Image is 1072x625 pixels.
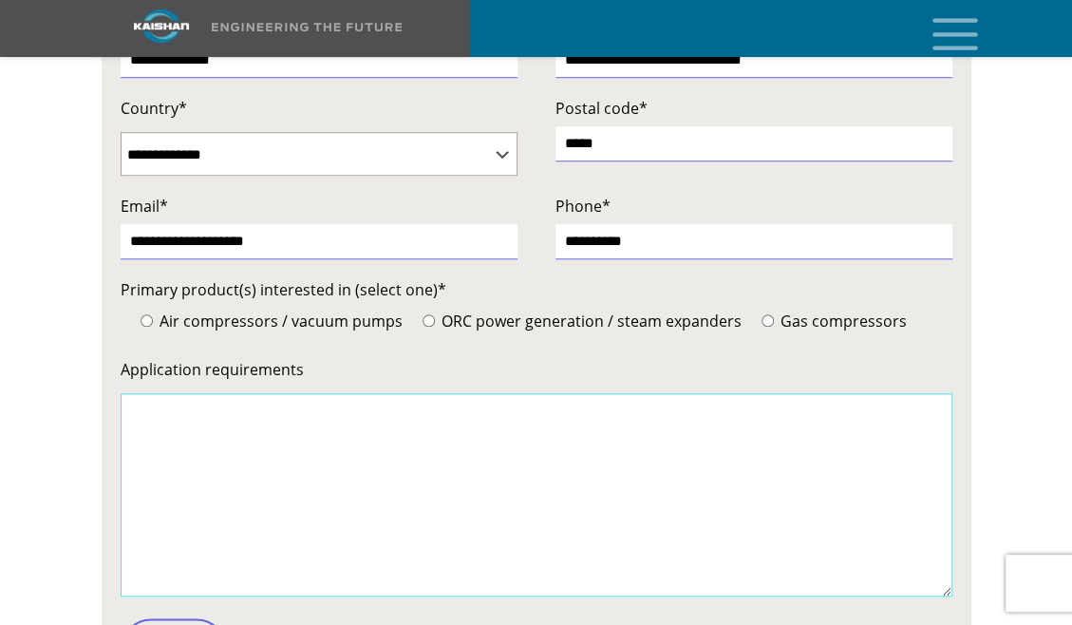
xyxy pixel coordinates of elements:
[121,193,517,219] label: Email*
[121,95,517,122] label: Country*
[212,23,402,31] img: Engineering the future
[925,12,957,45] a: mobile menu
[555,95,952,122] label: Postal code*
[438,311,742,331] span: ORC power generation / steam expanders
[555,193,952,219] label: Phone*
[423,314,435,327] input: ORC power generation / steam expanders
[141,314,153,327] input: Air compressors / vacuum pumps
[762,314,774,327] input: Gas compressors
[121,356,952,383] label: Application requirements
[777,311,907,331] span: Gas compressors
[90,9,233,43] img: kaishan logo
[156,311,403,331] span: Air compressors / vacuum pumps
